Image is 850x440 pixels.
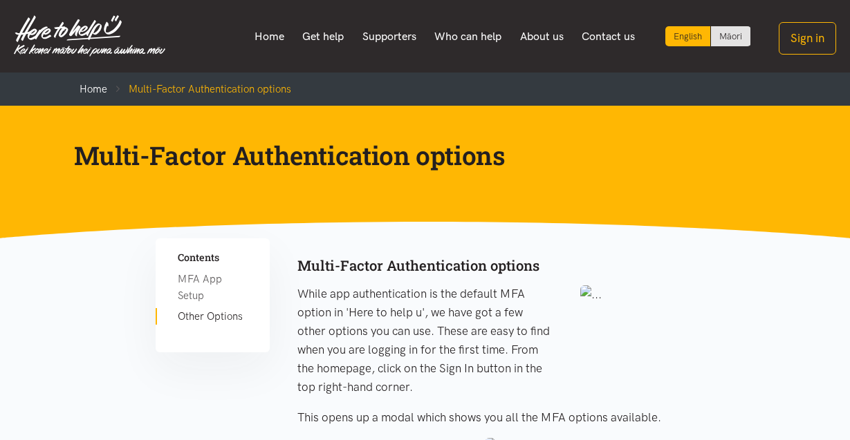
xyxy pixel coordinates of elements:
img: Home [14,15,165,57]
li: Multi-Factor Authentication options [107,81,291,97]
div: Multi-Factor Authentication options [297,255,694,278]
a: Supporters [353,22,425,51]
a: Home [245,22,293,51]
a: Get help [293,22,353,51]
div: Contents [178,244,248,265]
img: ... [580,285,602,304]
a: Other Options [178,308,248,325]
a: Switch to Te Reo Māori [711,26,750,46]
div: Current language [665,26,711,46]
p: While app authentication is the default MFA option in 'Here to help u', we have got a few other o... [297,285,553,397]
h1: Multi-Factor Authentication options [74,139,755,172]
a: Who can help [425,22,511,51]
a: Contact us [573,22,645,51]
button: Sign in [779,22,836,55]
a: MFA App Setup [178,271,248,304]
a: Home [80,83,107,95]
div: Language toggle [665,26,751,46]
a: About us [511,22,573,51]
p: This opens up a modal which shows you all the MFA options available. [297,408,694,427]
